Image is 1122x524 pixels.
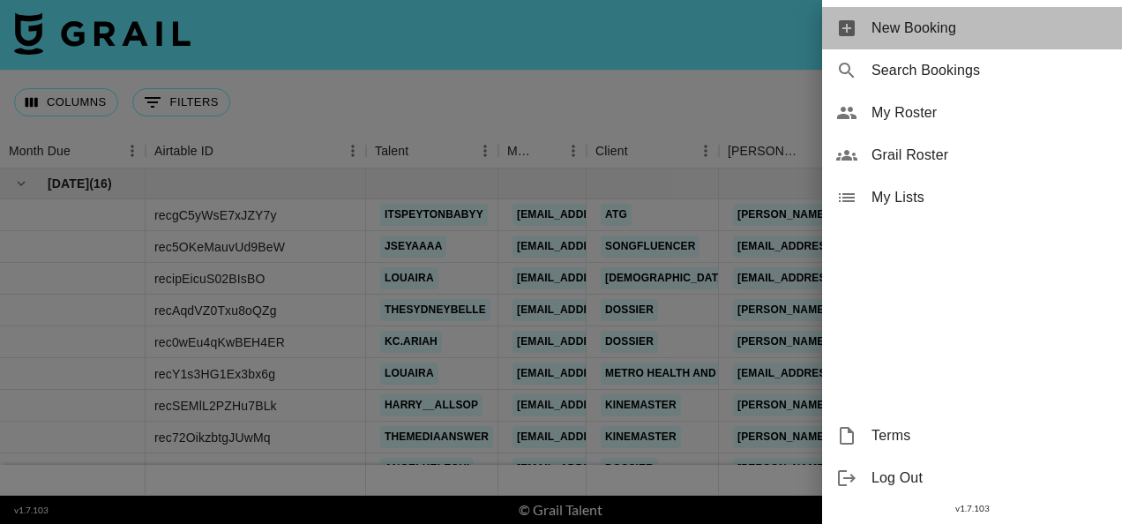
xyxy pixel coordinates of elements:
[822,457,1122,499] div: Log Out
[822,134,1122,176] div: Grail Roster
[871,60,1108,81] span: Search Bookings
[822,415,1122,457] div: Terms
[822,49,1122,92] div: Search Bookings
[871,18,1108,39] span: New Booking
[871,468,1108,489] span: Log Out
[822,92,1122,134] div: My Roster
[822,7,1122,49] div: New Booking
[822,176,1122,219] div: My Lists
[871,425,1108,446] span: Terms
[871,187,1108,208] span: My Lists
[871,102,1108,124] span: My Roster
[871,145,1108,166] span: Grail Roster
[822,499,1122,518] div: v 1.7.103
